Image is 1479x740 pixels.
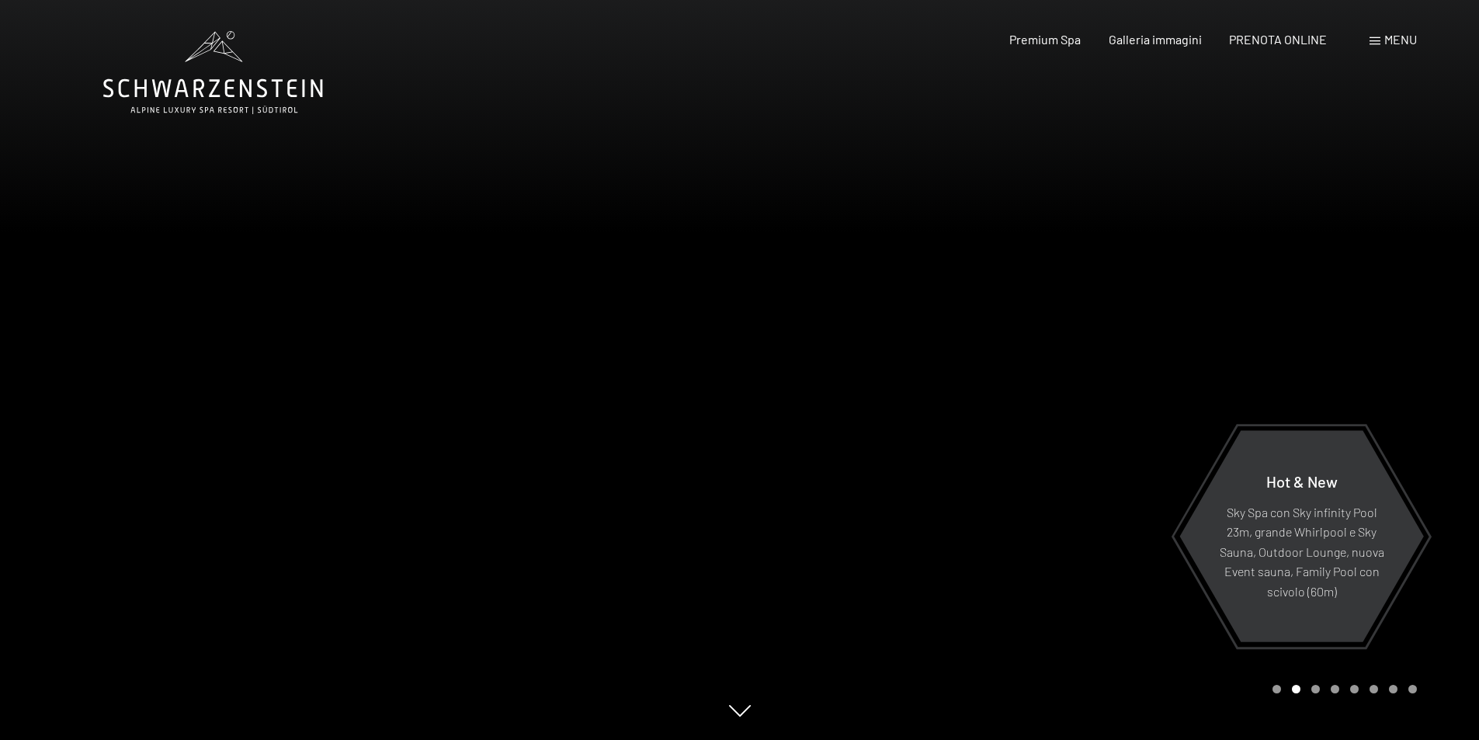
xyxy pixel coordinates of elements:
div: Carousel Page 8 [1408,685,1417,693]
span: Hot & New [1266,471,1338,490]
div: Carousel Page 7 [1389,685,1397,693]
div: Carousel Page 4 [1331,685,1339,693]
a: PRENOTA ONLINE [1229,32,1327,47]
a: Galleria immagini [1109,32,1202,47]
div: Carousel Page 1 [1272,685,1281,693]
div: Carousel Page 6 [1370,685,1378,693]
div: Carousel Page 3 [1311,685,1320,693]
span: Menu [1384,32,1417,47]
div: Carousel Page 5 [1350,685,1359,693]
div: Carousel Page 2 (Current Slide) [1292,685,1300,693]
a: Premium Spa [1009,32,1081,47]
p: Sky Spa con Sky infinity Pool 23m, grande Whirlpool e Sky Sauna, Outdoor Lounge, nuova Event saun... [1217,502,1386,601]
div: Carousel Pagination [1267,685,1417,693]
a: Hot & New Sky Spa con Sky infinity Pool 23m, grande Whirlpool e Sky Sauna, Outdoor Lounge, nuova ... [1179,429,1425,643]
